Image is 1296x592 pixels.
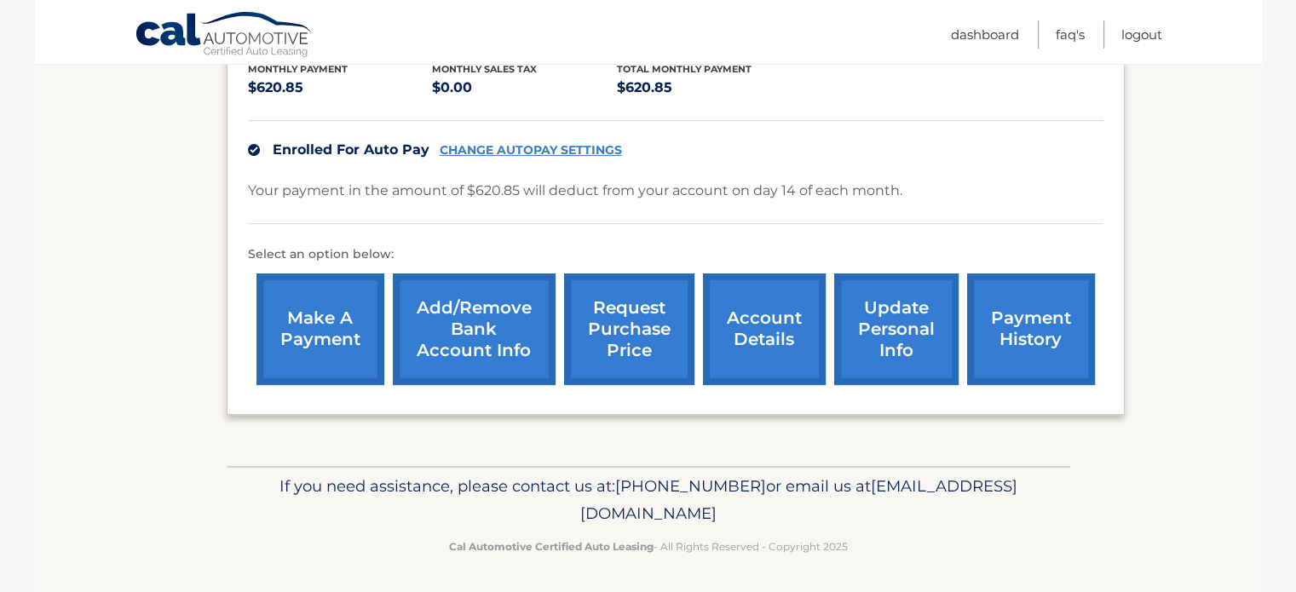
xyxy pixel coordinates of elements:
[432,63,537,75] span: Monthly sales Tax
[617,76,802,100] p: $620.85
[248,179,902,203] p: Your payment in the amount of $620.85 will deduct from your account on day 14 of each month.
[703,273,826,385] a: account details
[248,244,1103,265] p: Select an option below:
[440,143,622,158] a: CHANGE AUTOPAY SETTINGS
[248,76,433,100] p: $620.85
[967,273,1095,385] a: payment history
[951,20,1019,49] a: Dashboard
[393,273,556,385] a: Add/Remove bank account info
[273,141,429,158] span: Enrolled For Auto Pay
[615,476,766,496] span: [PHONE_NUMBER]
[238,473,1059,527] p: If you need assistance, please contact us at: or email us at
[238,537,1059,555] p: - All Rights Reserved - Copyright 2025
[432,76,617,100] p: $0.00
[1056,20,1085,49] a: FAQ's
[135,11,314,60] a: Cal Automotive
[1121,20,1162,49] a: Logout
[248,63,348,75] span: Monthly Payment
[834,273,959,385] a: update personal info
[564,273,694,385] a: request purchase price
[449,540,654,553] strong: Cal Automotive Certified Auto Leasing
[617,63,752,75] span: Total Monthly Payment
[248,144,260,156] img: check.svg
[256,273,384,385] a: make a payment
